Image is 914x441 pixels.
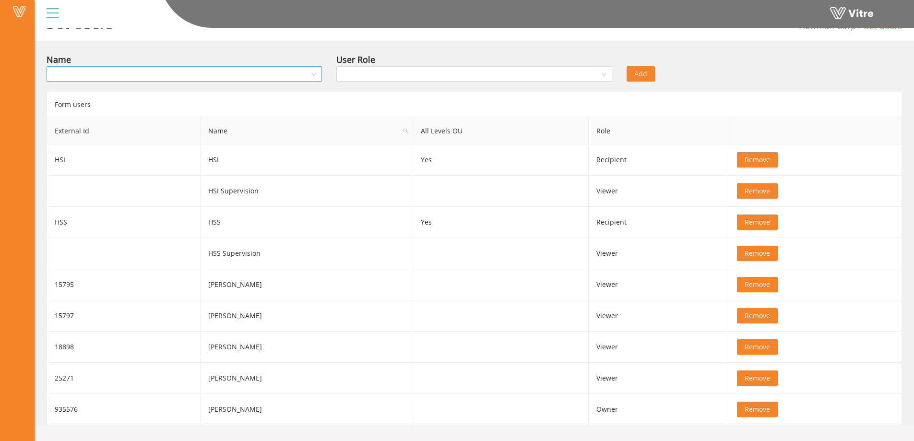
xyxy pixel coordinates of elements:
td: Yes [413,144,589,176]
span: Remove [745,248,770,259]
span: HSS [55,217,67,226]
span: Owner [596,405,618,414]
button: Remove [737,370,778,386]
button: Remove [737,246,778,261]
span: Remove [745,373,770,383]
td: [PERSON_NAME] [201,269,413,300]
button: Remove [737,402,778,417]
div: User Role [336,53,375,66]
span: Remove [745,186,770,196]
div: Name [47,53,71,66]
span: Viewer [596,186,618,195]
div: Form users [47,91,902,118]
span: 18898 [55,342,74,351]
td: HSS Supervision [201,238,413,269]
span: Remove [745,155,770,165]
span: 935576 [55,405,78,414]
span: 15797 [55,311,74,320]
span: Remove [745,342,770,352]
span: HSI [55,155,65,164]
span: Recipient [596,217,627,226]
span: 15795 [55,280,74,289]
span: Remove [745,279,770,290]
span: Viewer [596,373,618,382]
span: Viewer [596,280,618,289]
td: Yes [413,207,589,238]
th: Role [589,118,729,144]
td: [PERSON_NAME] [201,394,413,425]
span: search [399,118,413,144]
button: Remove [737,277,778,292]
span: Remove [745,310,770,321]
span: Recipient [596,155,627,164]
td: [PERSON_NAME] [201,300,413,332]
td: [PERSON_NAME] [201,332,413,363]
td: [PERSON_NAME] [201,363,413,394]
span: search [403,128,409,134]
span: Name [201,118,412,144]
span: Viewer [596,249,618,258]
button: Remove [737,308,778,323]
th: External Id [47,118,201,144]
span: 25271 [55,373,74,382]
td: HSI [201,144,413,176]
span: Viewer [596,311,618,320]
td: HSS [201,207,413,238]
td: HSI Supervision [201,176,413,207]
span: Remove [745,217,770,227]
span: Viewer [596,342,618,351]
button: Add [627,66,655,82]
button: Remove [737,183,778,199]
button: Remove [737,152,778,167]
button: Remove [737,215,778,230]
th: All Levels OU [413,118,589,144]
span: Remove [745,404,770,415]
button: Remove [737,339,778,355]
